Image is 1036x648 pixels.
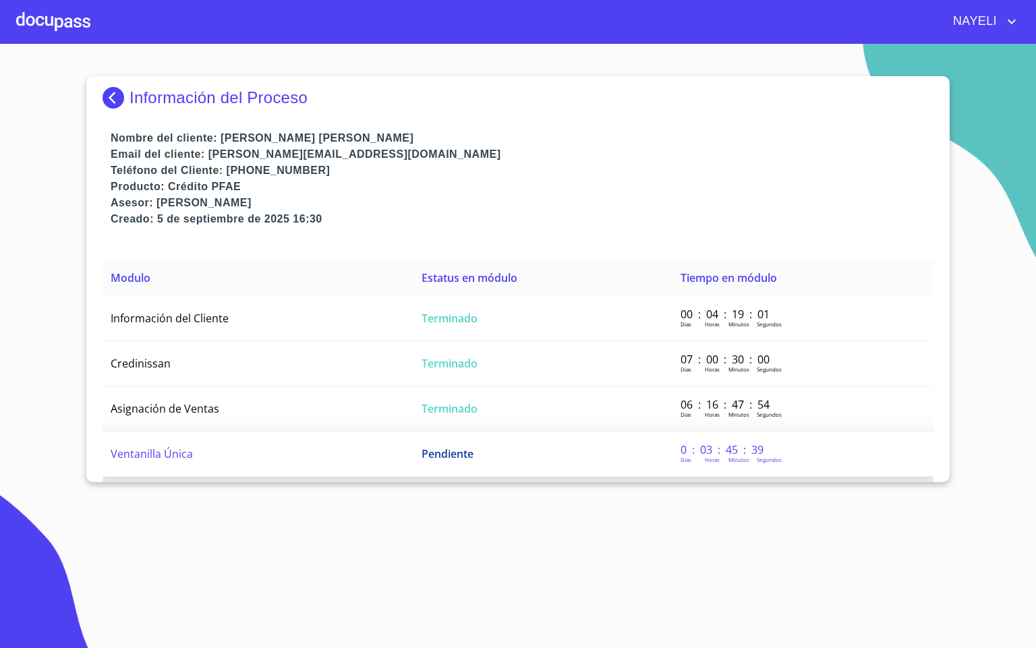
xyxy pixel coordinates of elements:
[757,411,782,418] p: Segundos
[111,311,229,326] span: Información del Cliente
[103,87,129,109] img: Docupass spot blue
[111,401,219,416] span: Asignación de Ventas
[728,365,749,373] p: Minutos
[422,446,473,461] span: Pendiente
[681,442,772,457] p: 0 : 03 : 45 : 39
[681,352,772,367] p: 07 : 00 : 30 : 00
[757,456,782,463] p: Segundos
[111,130,933,146] p: Nombre del cliente: [PERSON_NAME] [PERSON_NAME]
[943,11,1020,32] button: account of current user
[422,311,478,326] span: Terminado
[111,270,150,285] span: Modulo
[681,456,691,463] p: Dias
[129,88,308,107] p: Información del Proceso
[681,307,772,322] p: 00 : 04 : 19 : 01
[111,163,933,179] p: Teléfono del Cliente: [PHONE_NUMBER]
[111,446,193,461] span: Ventanilla Única
[728,456,749,463] p: Minutos
[681,270,777,285] span: Tiempo en módulo
[111,211,933,227] p: Creado: 5 de septiembre de 2025 16:30
[757,365,782,373] p: Segundos
[111,195,933,211] p: Asesor: [PERSON_NAME]
[705,456,720,463] p: Horas
[705,411,720,418] p: Horas
[728,411,749,418] p: Minutos
[111,146,933,163] p: Email del cliente: [PERSON_NAME][EMAIL_ADDRESS][DOMAIN_NAME]
[103,87,933,109] div: Información del Proceso
[728,320,749,328] p: Minutos
[681,411,691,418] p: Dias
[705,365,720,373] p: Horas
[943,11,1004,32] span: NAYELI
[422,356,478,371] span: Terminado
[757,320,782,328] p: Segundos
[422,401,478,416] span: Terminado
[111,356,171,371] span: Credinissan
[705,320,720,328] p: Horas
[681,365,691,373] p: Dias
[422,270,517,285] span: Estatus en módulo
[111,179,933,195] p: Producto: Crédito PFAE
[681,320,691,328] p: Dias
[681,397,772,412] p: 06 : 16 : 47 : 54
